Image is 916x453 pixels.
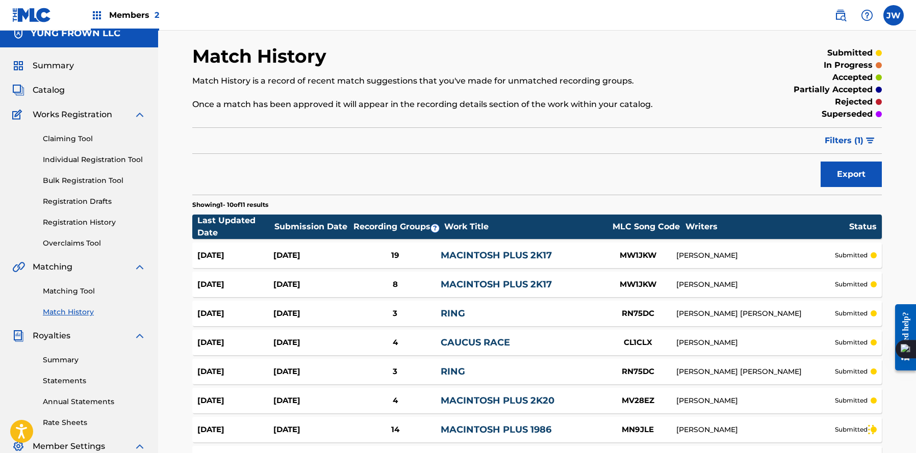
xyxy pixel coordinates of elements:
[12,28,24,40] img: Accounts
[43,355,146,365] a: Summary
[43,134,146,144] a: Claiming Tool
[33,261,72,273] span: Matching
[349,308,441,319] div: 3
[887,297,916,379] iframe: Resource Center
[676,308,835,319] div: [PERSON_NAME] [PERSON_NAME]
[857,5,877,25] div: Help
[819,128,882,153] button: Filters (1)
[12,440,24,452] img: Member Settings
[835,280,868,289] p: submitted
[441,395,554,406] a: MACINTOSH PLUS 2K20
[835,251,868,260] p: submitted
[822,108,873,120] p: superseded
[600,279,676,290] div: MW1JKW
[43,307,146,317] a: Match History
[835,425,868,434] p: submitted
[685,221,849,233] div: Writers
[273,337,349,349] div: [DATE]
[273,308,349,319] div: [DATE]
[441,366,465,377] a: RING
[349,250,441,261] div: 19
[192,200,268,209] p: Showing 1 - 10 of 11 results
[43,417,146,428] a: Rate Sheets
[197,424,273,436] div: [DATE]
[31,28,120,39] h5: YUNG FROWN LLC
[600,424,676,436] div: MN9JLE
[349,395,441,407] div: 4
[12,109,26,121] img: Works Registration
[33,330,70,342] span: Royalties
[835,96,873,108] p: rejected
[33,84,65,96] span: Catalog
[349,424,441,436] div: 14
[43,396,146,407] a: Annual Statements
[33,440,105,452] span: Member Settings
[349,337,441,349] div: 4
[444,221,607,233] div: Work Title
[273,250,349,261] div: [DATE]
[43,175,146,186] a: Bulk Registration Tool
[109,9,159,21] span: Members
[197,250,273,261] div: [DATE]
[676,250,835,261] div: [PERSON_NAME]
[349,366,441,378] div: 3
[134,261,146,273] img: expand
[33,60,74,72] span: Summary
[192,98,723,111] p: Once a match has been approved it will appear in the recording details section of the work within...
[441,424,551,435] a: MACINTOSH PLUS 1986
[274,221,351,233] div: Submission Date
[600,395,676,407] div: MV28EZ
[676,424,835,435] div: [PERSON_NAME]
[134,330,146,342] img: expand
[197,366,273,378] div: [DATE]
[835,396,868,405] p: submitted
[12,330,24,342] img: Royalties
[43,238,146,249] a: Overclaims Tool
[33,109,112,121] span: Works Registration
[883,5,904,25] div: User Menu
[43,286,146,297] a: Matching Tool
[352,221,444,233] div: Recording Groups
[868,414,874,445] div: Drag
[197,308,273,319] div: [DATE]
[12,60,74,72] a: SummarySummary
[134,109,146,121] img: expand
[608,221,684,233] div: MLC Song Code
[600,308,676,319] div: RN75DC
[830,5,851,25] a: Public Search
[273,424,349,436] div: [DATE]
[600,337,676,349] div: CL1CLX
[676,279,835,290] div: [PERSON_NAME]
[832,71,873,84] p: accepted
[849,221,877,233] div: Status
[676,366,835,377] div: [PERSON_NAME] [PERSON_NAME]
[192,75,723,87] p: Match History is a record of recent match suggestions that you've made for unmatched recording gr...
[91,9,103,21] img: Top Rightsholders
[676,337,835,348] div: [PERSON_NAME]
[676,395,835,406] div: [PERSON_NAME]
[431,224,439,232] span: ?
[197,279,273,290] div: [DATE]
[12,60,24,72] img: Summary
[134,440,146,452] img: expand
[834,9,847,21] img: search
[866,138,875,144] img: filter
[197,395,273,407] div: [DATE]
[197,215,274,239] div: Last Updated Date
[821,162,882,187] button: Export
[155,10,159,20] span: 2
[835,338,868,347] p: submitted
[12,261,25,273] img: Matching
[43,196,146,207] a: Registration Drafts
[273,366,349,378] div: [DATE]
[825,135,863,147] span: Filters ( 1 )
[865,404,916,453] iframe: Chat Widget
[12,84,65,96] a: CatalogCatalog
[835,309,868,318] p: submitted
[441,250,552,261] a: MACINTOSH PLUS 2K17
[441,279,552,290] a: MACINTOSH PLUS 2K17
[827,47,873,59] p: submitted
[441,337,510,348] a: CAUCUS RACE
[824,59,873,71] p: in progress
